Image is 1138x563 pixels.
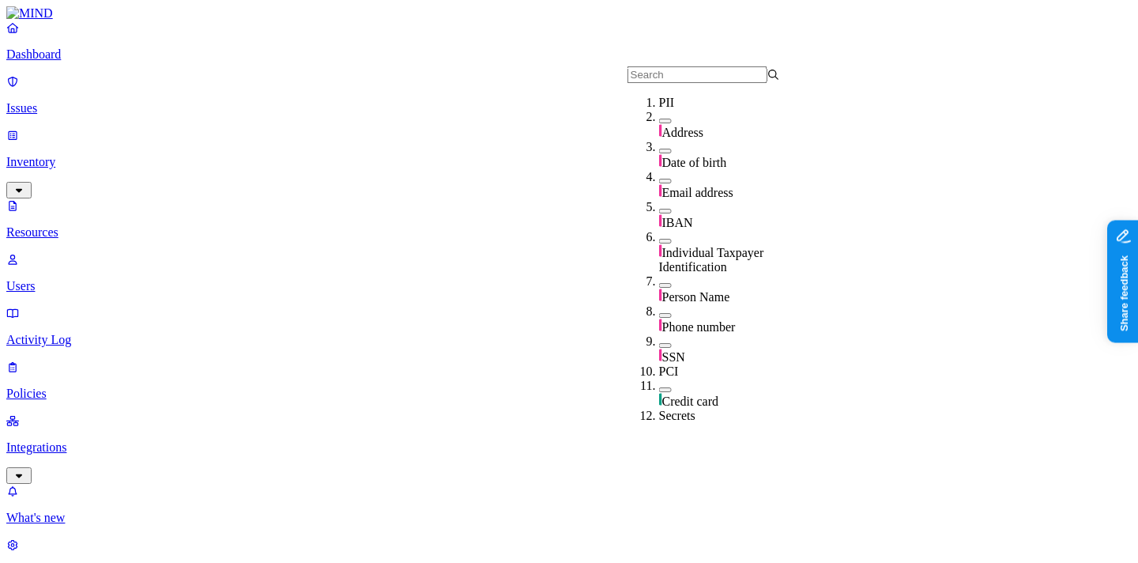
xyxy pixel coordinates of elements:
a: What's new [6,484,1132,525]
p: Inventory [6,155,1132,169]
span: IBAN [662,216,693,229]
img: pci-line [659,393,662,406]
input: Search [627,66,767,83]
p: Activity Log [6,333,1132,347]
span: Credit card [662,395,719,408]
img: pii-line [659,244,662,257]
p: Integrations [6,440,1132,455]
img: pii-line [659,289,662,301]
a: Issues [6,74,1132,115]
div: Secrets [659,409,812,423]
div: PCI [659,365,812,379]
img: pii-line [659,124,662,137]
p: What's new [6,511,1132,525]
a: Inventory [6,128,1132,196]
a: Activity Log [6,306,1132,347]
span: Email address [662,186,733,199]
span: Person Name [662,290,730,304]
a: Policies [6,360,1132,401]
p: Users [6,279,1132,293]
p: Dashboard [6,47,1132,62]
a: Users [6,252,1132,293]
p: Issues [6,101,1132,115]
img: pii-line [659,214,662,227]
span: Date of birth [662,156,727,169]
a: Integrations [6,414,1132,482]
img: pii-line [659,184,662,197]
a: Dashboard [6,21,1132,62]
p: Resources [6,225,1132,240]
a: Resources [6,198,1132,240]
p: Policies [6,387,1132,401]
a: MIND [6,6,1132,21]
span: Individual Taxpayer Identification [659,246,764,274]
img: pii-line [659,154,662,167]
img: pii-line [659,349,662,361]
img: pii-line [659,319,662,331]
span: Phone number [662,320,736,334]
div: PII [659,96,812,110]
img: MIND [6,6,53,21]
span: Address [662,126,703,139]
span: SSN [662,350,685,364]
